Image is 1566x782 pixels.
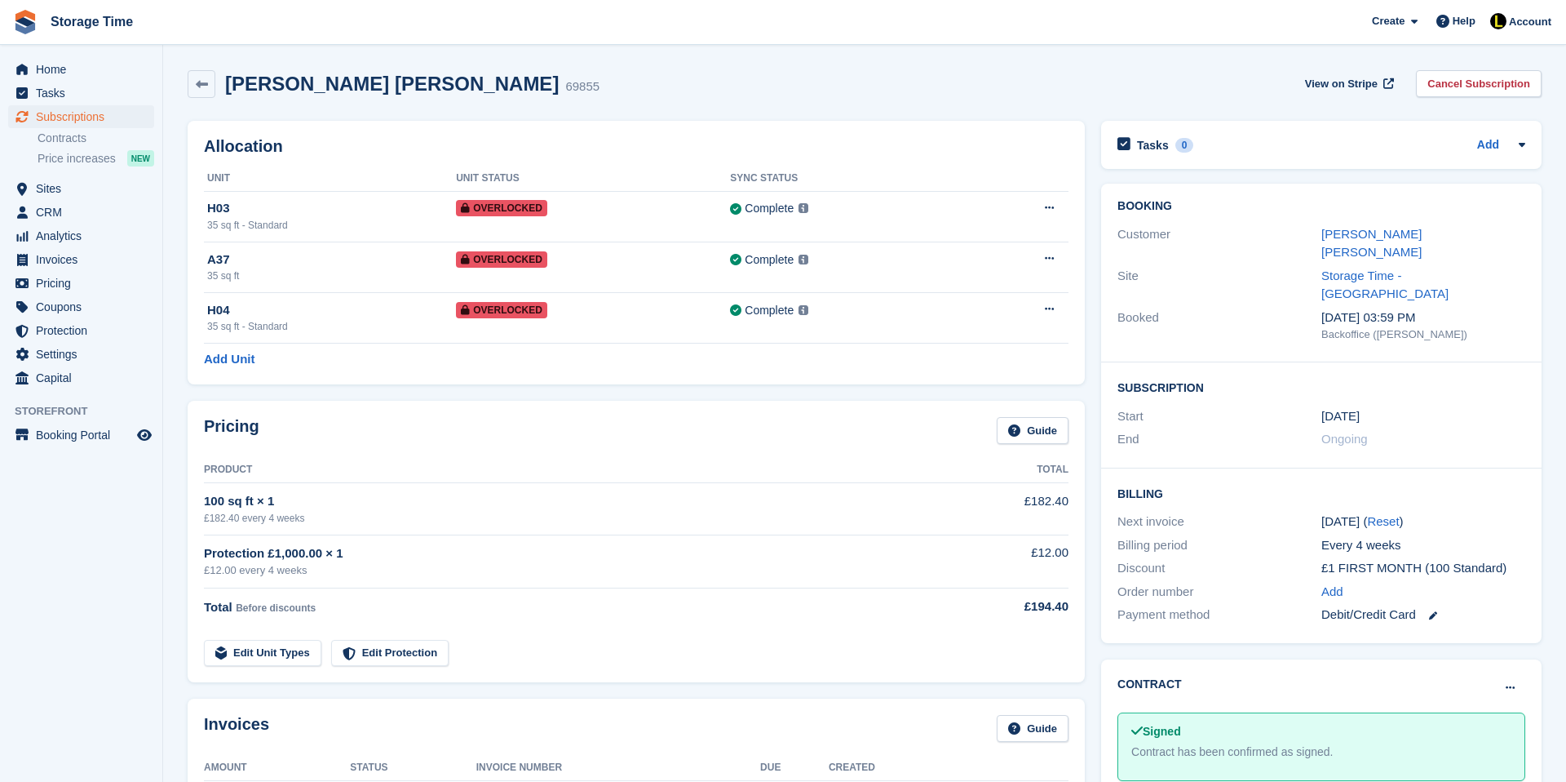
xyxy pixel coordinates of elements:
span: Sites [36,177,134,200]
th: Amount [204,755,350,781]
div: £12.00 every 4 weeks [204,562,936,579]
a: Guide [997,417,1068,444]
a: Add Unit [204,350,254,369]
a: menu [8,177,154,200]
span: Capital [36,367,134,389]
h2: Allocation [204,137,1068,156]
h2: Billing [1117,485,1525,501]
h2: Subscription [1117,379,1525,395]
a: Contracts [38,131,154,146]
h2: Contract [1117,676,1182,693]
th: Sync Status [730,166,966,192]
img: stora-icon-8386f47178a22dfd0bd8f6a31ec36ba5ce8667c1dd55bd0f319d3a0aa187defe.svg [13,10,38,34]
div: Debit/Credit Card [1321,606,1525,624]
th: Invoice Number [476,755,760,781]
div: Complete [745,251,794,269]
div: £1 FIRST MONTH (100 Standard) [1321,559,1525,578]
h2: Pricing [204,417,259,444]
div: Backoffice ([PERSON_NAME]) [1321,327,1525,343]
a: menu [8,319,154,342]
h2: Tasks [1137,138,1169,153]
th: Status [350,755,476,781]
time: 2025-01-23 01:00:00 UTC [1321,407,1360,426]
a: Price increases NEW [38,149,154,167]
span: Overlocked [456,200,547,216]
span: Total [204,600,232,614]
a: Storage Time [44,8,139,35]
span: Account [1509,14,1551,30]
th: Unit Status [456,166,730,192]
a: menu [8,224,154,247]
td: £182.40 [936,483,1068,535]
div: Every 4 weeks [1321,536,1525,555]
span: Before discounts [236,602,316,614]
div: 0 [1175,138,1194,153]
div: Next invoice [1117,513,1321,531]
img: icon-info-grey-7440780725fd019a000dd9b08b2336e03edf1995a4989e88bcd33f0948082b44.svg [798,255,808,264]
span: Home [36,58,134,81]
a: menu [8,424,154,447]
span: Pricing [36,272,134,295]
span: Coupons [36,295,134,318]
div: NEW [127,150,154,167]
span: CRM [36,201,134,224]
span: Analytics [36,224,134,247]
div: £194.40 [936,598,1068,616]
div: [DATE] ( ) [1321,513,1525,531]
a: menu [8,343,154,366]
a: menu [8,248,154,271]
span: Settings [36,343,134,366]
span: Tasks [36,82,134,104]
a: menu [8,201,154,224]
div: Payment method [1117,606,1321,624]
div: Signed [1131,723,1511,740]
a: menu [8,295,154,318]
th: Product [204,457,936,483]
img: icon-info-grey-7440780725fd019a000dd9b08b2336e03edf1995a4989e88bcd33f0948082b44.svg [798,305,808,315]
div: 35 sq ft - Standard [207,218,456,233]
a: menu [8,105,154,128]
th: Total [936,457,1068,483]
a: Preview store [135,425,154,445]
div: End [1117,430,1321,449]
div: A37 [207,251,456,269]
span: Invoices [36,248,134,271]
span: Price increases [38,151,116,167]
span: Storefront [15,403,162,420]
div: Complete [745,302,794,319]
div: Booked [1117,309,1321,343]
span: View on Stripe [1305,76,1378,92]
div: 100 sq ft × 1 [204,492,936,511]
a: menu [8,367,154,389]
div: Start [1117,407,1321,426]
div: H03 [207,199,456,218]
div: H04 [207,301,456,320]
span: Create [1372,13,1405,29]
div: £182.40 every 4 weeks [204,511,936,526]
a: Reset [1367,514,1399,528]
div: Contract has been confirmed as signed. [1131,744,1511,761]
span: Ongoing [1321,432,1368,446]
div: 35 sq ft - Standard [207,319,456,334]
div: [DATE] 03:59 PM [1321,309,1525,327]
a: menu [8,58,154,81]
a: Storage Time - [GEOGRAPHIC_DATA] [1321,269,1449,301]
a: View on Stripe [1298,70,1397,97]
span: Subscriptions [36,105,134,128]
a: Edit Protection [331,640,449,667]
th: Due [760,755,829,781]
a: Add [1321,583,1343,602]
div: 69855 [565,78,599,96]
div: 35 sq ft [207,269,456,283]
a: Edit Unit Types [204,640,321,667]
h2: [PERSON_NAME] [PERSON_NAME] [225,73,559,95]
span: Protection [36,319,134,342]
div: Complete [745,200,794,217]
th: Unit [204,166,456,192]
a: Add [1477,136,1499,155]
span: Overlocked [456,251,547,268]
span: Help [1453,13,1475,29]
a: menu [8,82,154,104]
h2: Invoices [204,715,269,742]
span: Overlocked [456,302,547,318]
